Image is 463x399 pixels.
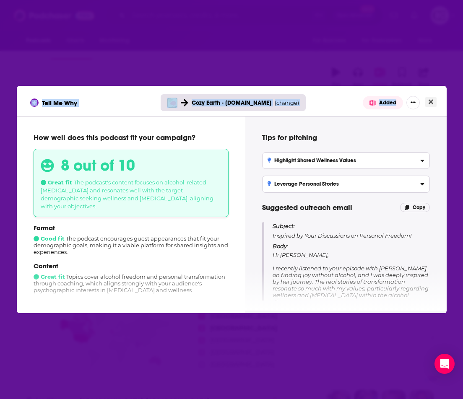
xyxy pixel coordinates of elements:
[192,99,271,106] span: Cozy Earth - [DOMAIN_NAME]
[41,179,72,186] span: Great fit
[34,224,229,232] p: Format
[273,222,295,230] span: Subject:
[41,179,213,210] span: The podcast's content focuses on alcohol-related [MEDICAL_DATA] and resonates well with the targe...
[406,96,420,109] button: Show More Button
[34,262,229,293] div: Topics cover alcohol freedom and personal transformation through coaching, which aligns strongly ...
[61,156,135,175] h3: 8 out of 10
[262,133,430,142] h4: Tips for pitching
[34,300,229,308] p: Audience
[34,235,65,242] span: Good fit
[273,222,430,239] p: Inspired by Your Discussions on Personal Freedom!
[34,273,65,280] span: Great fit
[268,158,356,163] h3: Highlight Shared Wellness Values
[34,262,229,270] p: Content
[273,243,288,249] span: Body:
[34,133,229,142] p: How well does this podcast fit your campaign?
[363,96,403,109] button: Added
[413,205,425,210] span: Copy
[34,300,229,338] div: The podcast's audience largely mirrors your target demographics of affluent professionals aged [D...
[167,98,177,108] img: This Naked Mind Podcast
[42,99,77,107] span: Tell Me Why
[268,181,339,187] h3: Leverage Personal Stories
[262,203,352,212] span: Suggested outreach email
[434,354,455,374] div: Open Intercom Messenger
[275,99,299,106] span: ( )
[34,224,229,255] div: The podcast encourages guest appearances that fit your demographic goals, making it a viable plat...
[31,100,37,106] img: tell me why sparkle
[276,99,297,106] span: change
[425,97,437,107] button: Close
